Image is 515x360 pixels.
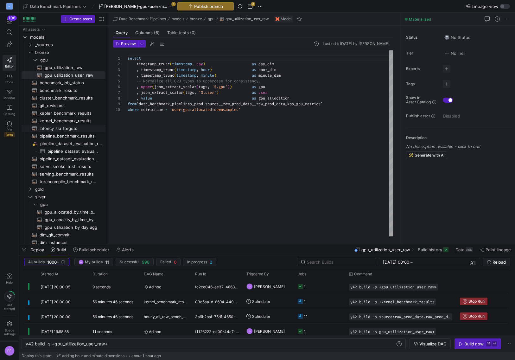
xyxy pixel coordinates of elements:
span: , [137,90,139,95]
span: kernel_benchmark_results_sync [144,294,188,309]
span: All builds [28,260,45,264]
a: gpu_utilization_by_day_agg​​​​​​​​​​ [22,223,105,231]
span: Triggered By [246,272,269,276]
span: No Status [444,35,470,40]
span: Table tests [167,31,196,35]
span: Generate with AI [415,153,444,157]
button: Help [3,271,16,287]
span: dim_instances​​​​​​​​​​ [40,239,98,246]
p: No description available - click to edit [406,144,512,149]
span: Code [5,80,13,84]
a: gpu_utilization_raw​​​​​​​​​​ [22,64,105,71]
span: gpu [258,84,265,89]
span: , [192,61,194,67]
span: '$.user' [199,90,216,95]
img: No status [444,35,449,40]
span: = [165,107,168,112]
span: Ad hoc [144,280,188,294]
div: Press SPACE to select this row. [22,155,105,163]
a: gpu_utilization_user_raw​​​​​​​​​​ [22,71,105,79]
span: ` [321,101,323,106]
span: models [30,34,105,41]
a: Monitor [3,87,16,102]
span: timestamp_trunc [141,67,174,72]
span: PRs [7,128,12,132]
span: Build scheduler [79,247,109,252]
span: Run Id [195,272,206,276]
div: Press SPACE to select this row. [22,223,105,231]
span: . [203,101,205,106]
button: Getstarted [3,288,16,313]
span: ( [152,84,154,89]
span: Stop Run [468,299,485,304]
button: 196 [3,15,16,27]
div: Press SPACE to select this row. [22,170,105,178]
span: Lineage view [472,4,499,9]
div: Press SPACE to select this row. [22,117,105,125]
span: Build history [418,247,442,252]
span: Data [455,247,464,252]
span: json_extract_scalar [154,84,196,89]
div: 10 [113,107,120,113]
div: 1 [304,294,306,309]
span: gpu [40,56,105,64]
button: No statusNo Status [443,33,472,42]
div: Press SPACE to select this row. [22,231,105,239]
span: , [207,84,210,89]
span: 1000+ [47,260,60,265]
span: minute [201,73,214,78]
span: 'user:gpu:allocated:downsampled' [170,107,241,112]
span: Scheduler [252,294,270,309]
span: Publish asset [406,114,430,118]
span: ) [227,84,230,89]
a: Catalog [3,102,16,118]
span: gpu_allocated_by_time_by_namespace_agg​​​​​​​​​​ [45,209,98,216]
span: Preview [121,42,136,46]
span: [DATE] 20:00:05 [41,285,70,289]
div: EF [246,283,253,290]
span: Failed [160,260,171,264]
div: 1 [304,279,306,294]
span: ) [216,90,219,95]
input: Search Builds [307,260,371,265]
span: benchmark_results​​​​​​​​​​ [40,87,98,94]
button: In progress2 [183,258,216,266]
span: Deploy [30,247,44,252]
span: gpu [40,201,105,208]
span: _sources [35,41,105,48]
a: pipeline_benchmark_results​​​​​​​​​​ [22,132,105,140]
span: Stop Run [468,314,485,318]
button: Visualize DAG [410,338,451,349]
span: ) [214,73,216,78]
span: bronze [35,49,105,56]
div: Press SPACE to select this row. [22,26,105,33]
button: models [170,15,186,23]
span: (0) [190,31,196,35]
span: ( [183,90,185,95]
a: pipeline_dataset_evaluation_results​​​​​​​​​​ [22,155,105,163]
span: Materialized [409,17,431,22]
div: 89K [466,247,473,252]
div: Press SPACE to select this row. [24,279,507,294]
button: Preview [113,40,138,48]
div: 1 [113,55,120,61]
span: cluster_benchmark_results​​​​​​​​​​ [40,94,98,102]
span: user [258,90,267,95]
span: gpu_utilization_by_day_agg​​​​​​​​​​ [45,224,98,231]
span: as [252,67,256,72]
a: serving_benchmark_results​​​​​​​​​​ [22,170,105,178]
span: Model [281,17,292,21]
span: 2 [210,260,212,265]
span: '$.gpu' [212,84,227,89]
div: 03d5aa1d-8694-440e-a6e5-84248301a79d [191,294,243,309]
button: Generate with AI [406,151,447,159]
span: Space settings [3,328,16,336]
a: Code [3,71,16,87]
span: Reload [493,260,506,265]
button: Stop Run [460,312,487,320]
div: EF [79,260,84,265]
span: as [252,84,256,89]
span: Status [406,35,438,40]
span: kepler_benchmark_results​​​​​​​​​​ [40,110,98,117]
span: day_dim [258,61,274,67]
